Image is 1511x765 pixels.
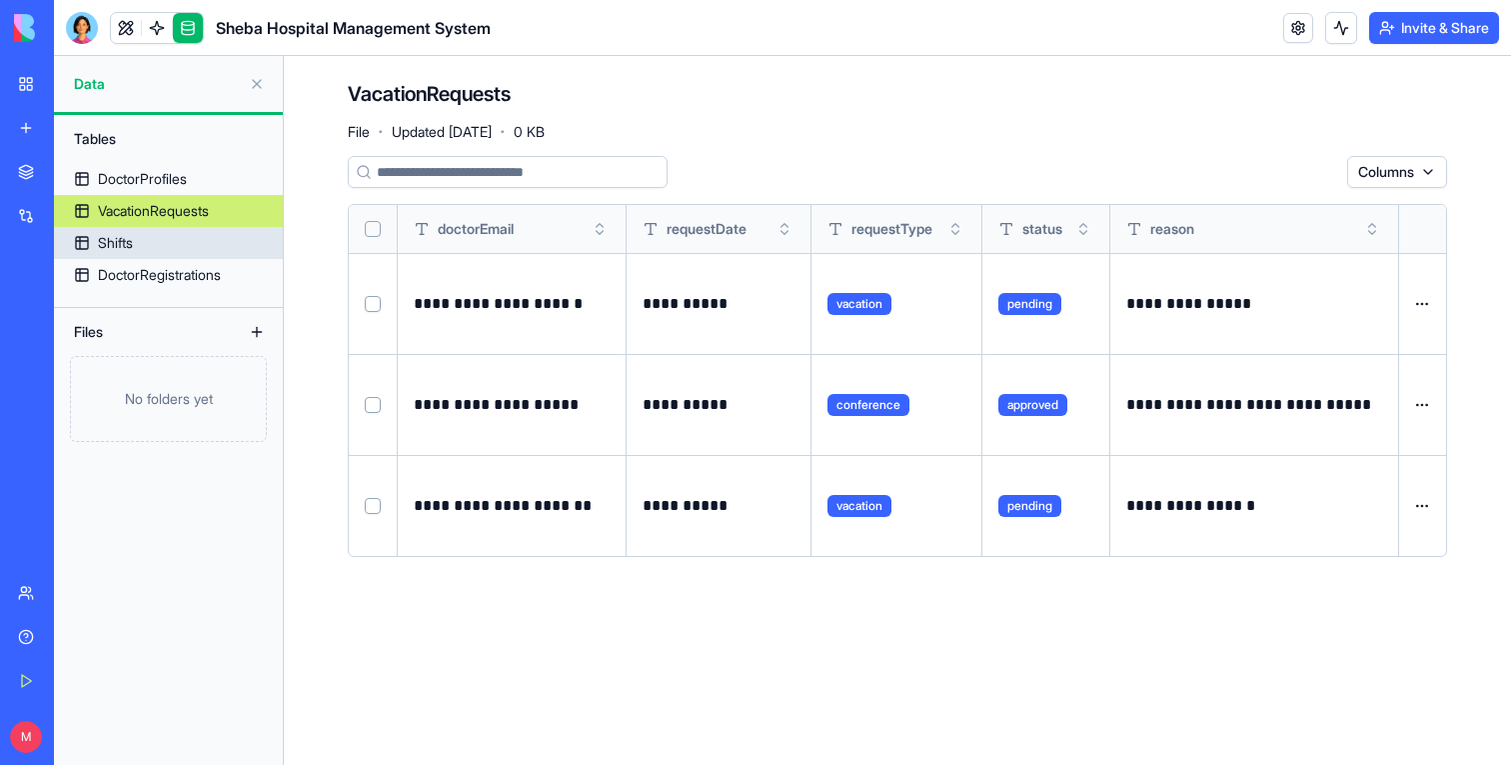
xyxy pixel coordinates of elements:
[774,219,794,239] button: Toggle sort
[365,221,381,237] button: Select all
[1347,156,1447,188] button: Columns
[590,219,610,239] button: Toggle sort
[14,14,138,42] img: logo
[1150,219,1194,239] span: reason
[64,316,224,348] div: Files
[74,74,241,94] span: Data
[438,219,514,239] span: doctorEmail
[998,394,1067,416] span: approved
[998,495,1061,517] span: pending
[365,397,381,413] button: Select row
[54,356,283,442] a: No folders yet
[827,293,891,315] span: vacation
[98,201,209,221] div: VacationRequests
[10,721,42,753] span: M
[98,233,133,253] div: Shifts
[70,356,267,442] div: No folders yet
[1022,219,1062,239] span: status
[378,116,384,148] span: ·
[998,293,1061,315] span: pending
[348,80,511,108] h4: VacationRequests
[98,265,221,285] div: DoctorRegistrations
[514,122,545,142] span: 0 KB
[365,498,381,514] button: Select row
[216,16,491,40] span: Sheba Hospital Management System
[98,169,187,189] div: DoctorProfiles
[1369,12,1499,44] button: Invite & Share
[54,195,283,227] a: VacationRequests
[945,219,965,239] button: Toggle sort
[500,116,506,148] span: ·
[54,163,283,195] a: DoctorProfiles
[365,296,381,312] button: Select row
[64,123,273,155] div: Tables
[851,219,932,239] span: requestType
[1362,219,1382,239] button: Toggle sort
[54,227,283,259] a: Shifts
[348,122,370,142] span: File
[827,495,891,517] span: vacation
[667,219,747,239] span: requestDate
[54,259,283,291] a: DoctorRegistrations
[1073,219,1093,239] button: Toggle sort
[827,394,909,416] span: conference
[392,122,492,142] span: Updated [DATE]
